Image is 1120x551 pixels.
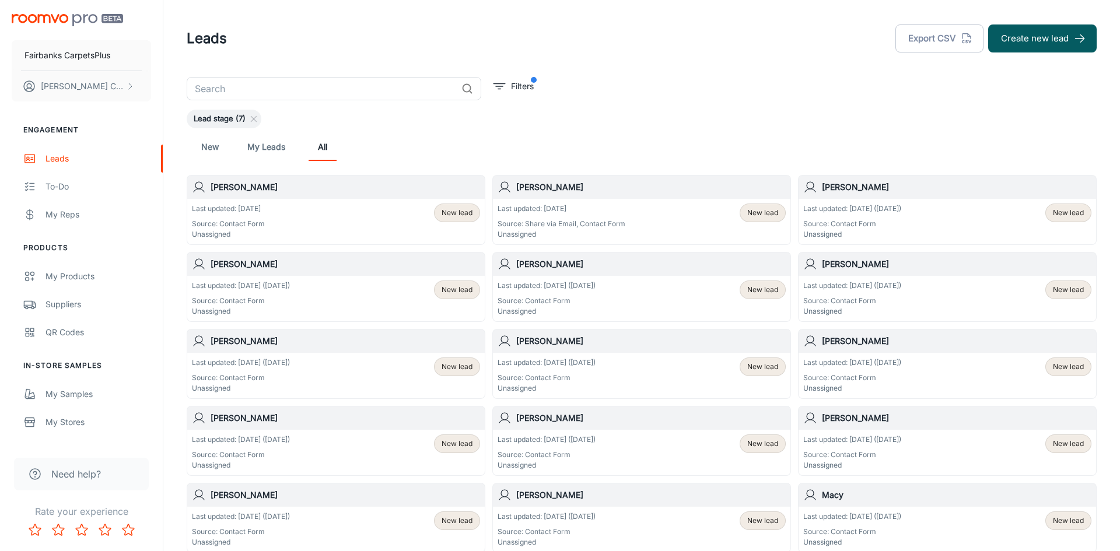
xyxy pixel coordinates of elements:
p: Source: Contact Form [803,296,901,306]
a: [PERSON_NAME]Last updated: [DATE] ([DATE])Source: Contact FormUnassignedNew lead [187,329,485,399]
p: Source: Contact Form [498,296,596,306]
button: [PERSON_NAME] Cherneva [12,71,151,101]
p: Unassigned [803,229,901,240]
h1: Leads [187,28,227,49]
p: Unassigned [192,306,290,317]
div: My Samples [45,388,151,401]
a: New [196,133,224,161]
p: Last updated: [DATE] ([DATE]) [192,511,290,522]
p: Rate your experience [9,504,153,518]
button: filter [491,77,537,96]
div: To-do [45,180,151,193]
p: Source: Contact Form [192,296,290,306]
a: [PERSON_NAME]Last updated: [DATE] ([DATE])Source: Contact FormUnassignedNew lead [492,329,791,399]
h6: [PERSON_NAME] [822,412,1091,424]
p: Source: Contact Form [498,527,596,537]
img: Roomvo PRO Beta [12,14,123,26]
div: Suppliers [45,298,151,311]
p: Fairbanks CarpetsPlus [24,49,110,62]
p: Unassigned [803,383,901,394]
div: Leads [45,152,151,165]
h6: [PERSON_NAME] [211,335,480,348]
p: Source: Contact Form [192,527,290,537]
h6: [PERSON_NAME] [516,258,786,271]
button: Rate 5 star [117,518,140,542]
div: QR Codes [45,326,151,339]
p: Unassigned [498,460,596,471]
p: Source: Contact Form [498,373,596,383]
h6: [PERSON_NAME] [516,181,786,194]
p: Unassigned [803,306,901,317]
button: Rate 2 star [47,518,70,542]
a: [PERSON_NAME]Last updated: [DATE] ([DATE])Source: Contact FormUnassignedNew lead [492,252,791,322]
p: Unassigned [192,460,290,471]
p: Unassigned [498,537,596,548]
p: Source: Share via Email, Contact Form [498,219,625,229]
p: Last updated: [DATE] ([DATE]) [803,357,901,368]
p: Source: Contact Form [498,450,596,460]
p: Last updated: [DATE] ([DATE]) [192,280,290,291]
p: Last updated: [DATE] ([DATE]) [803,203,901,214]
button: Export CSV [895,24,984,52]
span: Lead stage (7) [187,113,253,125]
p: Last updated: [DATE] ([DATE]) [498,280,596,291]
button: Rate 4 star [93,518,117,542]
a: [PERSON_NAME]Last updated: [DATE] ([DATE])Source: Contact FormUnassignedNew lead [798,175,1097,245]
span: New lead [442,515,473,526]
p: Unassigned [498,383,596,394]
a: [PERSON_NAME]Last updated: [DATE] ([DATE])Source: Contact FormUnassignedNew lead [187,252,485,322]
p: Unassigned [498,306,596,317]
h6: [PERSON_NAME] [822,181,1091,194]
span: New lead [747,362,778,372]
p: [PERSON_NAME] Cherneva [41,80,123,93]
a: [PERSON_NAME]Last updated: [DATE]Source: Contact FormUnassignedNew lead [187,175,485,245]
p: Unassigned [192,229,265,240]
p: Unassigned [803,537,901,548]
span: New lead [442,362,473,372]
p: Last updated: [DATE] ([DATE]) [498,434,596,445]
input: Search [187,77,457,100]
p: Unassigned [192,383,290,394]
a: [PERSON_NAME]Last updated: [DATE] ([DATE])Source: Contact FormUnassignedNew lead [798,329,1097,399]
a: My Leads [247,133,285,161]
p: Last updated: [DATE] [192,203,265,214]
p: Unassigned [498,229,625,240]
p: Last updated: [DATE] ([DATE]) [498,511,596,522]
a: [PERSON_NAME]Last updated: [DATE] ([DATE])Source: Contact FormUnassignedNew lead [492,406,791,476]
p: Source: Contact Form [192,373,290,383]
p: Last updated: [DATE] ([DATE]) [498,357,596,368]
p: Last updated: [DATE] ([DATE]) [803,434,901,445]
a: [PERSON_NAME]Last updated: [DATE] ([DATE])Source: Contact FormUnassignedNew lead [798,406,1097,476]
a: [PERSON_NAME]Last updated: [DATE]Source: Share via Email, Contact FormUnassignedNew lead [492,175,791,245]
p: Filters [511,80,534,93]
span: New lead [747,285,778,295]
span: New lead [747,515,778,526]
span: New lead [1053,208,1084,218]
button: Rate 3 star [70,518,93,542]
h6: [PERSON_NAME] [211,412,480,424]
p: Source: Contact Form [803,450,901,460]
h6: [PERSON_NAME] [516,489,786,501]
p: Source: Contact Form [803,373,901,383]
span: New lead [442,208,473,218]
p: Last updated: [DATE] ([DATE]) [803,280,901,291]
h6: [PERSON_NAME] [516,412,786,424]
h6: Macy [822,489,1091,501]
a: [PERSON_NAME]Last updated: [DATE] ([DATE])Source: Contact FormUnassignedNew lead [187,406,485,476]
a: All [309,133,337,161]
h6: [PERSON_NAME] [516,335,786,348]
h6: [PERSON_NAME] [211,489,480,501]
p: Last updated: [DATE] ([DATE]) [192,357,290,368]
div: My Products [45,270,151,283]
span: New lead [1053,362,1084,372]
p: Source: Contact Form [803,527,901,537]
span: New lead [747,438,778,449]
span: New lead [1053,285,1084,295]
span: New lead [747,208,778,218]
p: Last updated: [DATE] ([DATE]) [803,511,901,522]
p: Last updated: [DATE] [498,203,625,214]
h6: [PERSON_NAME] [822,258,1091,271]
span: Need help? [51,467,101,481]
span: New lead [1053,515,1084,526]
p: Source: Contact Form [803,219,901,229]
